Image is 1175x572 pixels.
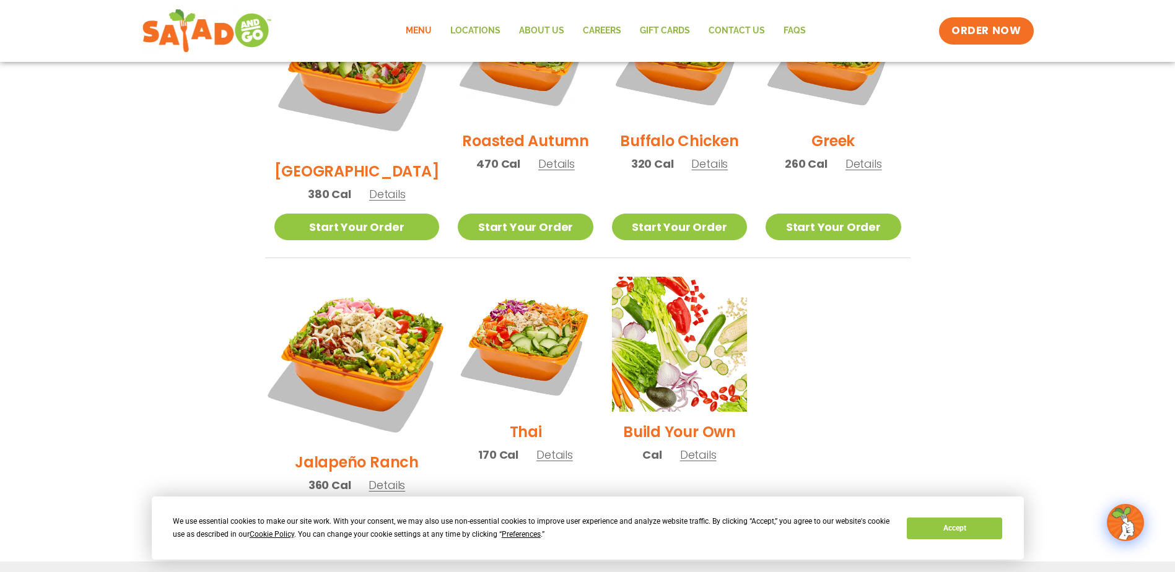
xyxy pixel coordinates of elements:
[152,496,1024,560] div: Cookie Consent Prompt
[612,214,747,240] a: Start Your Order
[369,186,406,202] span: Details
[274,214,440,240] a: Start Your Order
[536,447,573,462] span: Details
[631,155,674,172] span: 320 Cal
[441,17,510,45] a: Locations
[680,447,717,462] span: Details
[939,17,1033,45] a: ORDER NOW
[766,214,901,240] a: Start Your Order
[574,17,631,45] a: Careers
[308,477,351,493] span: 360 Cal
[951,24,1021,38] span: ORDER NOW
[510,17,574,45] a: About Us
[274,160,440,182] h2: [GEOGRAPHIC_DATA]
[510,421,542,443] h2: Thai
[396,17,441,45] a: Menu
[260,262,453,456] img: Product photo for Jalapeño Ranch Salad
[1108,505,1143,540] img: wpChatIcon
[691,156,728,171] span: Details
[642,446,662,463] span: Cal
[612,277,747,412] img: Product photo for Build Your Own
[458,214,593,240] a: Start Your Order
[476,155,520,172] span: 470 Cal
[369,477,405,493] span: Details
[811,130,855,152] h2: Greek
[785,155,828,172] span: 260 Cal
[478,446,518,463] span: 170 Cal
[142,6,273,56] img: new-SAG-logo-768×292
[774,17,815,45] a: FAQs
[173,515,892,541] div: We use essential cookies to make our site work. With your consent, we may also use non-essential ...
[631,17,699,45] a: GIFT CARDS
[623,421,736,443] h2: Build Your Own
[462,130,589,152] h2: Roasted Autumn
[396,17,815,45] nav: Menu
[308,186,351,202] span: 380 Cal
[699,17,774,45] a: Contact Us
[295,451,419,473] h2: Jalapeño Ranch
[502,530,541,539] span: Preferences
[250,530,294,539] span: Cookie Policy
[907,518,1002,539] button: Accept
[458,277,593,412] img: Product photo for Thai Salad
[845,156,882,171] span: Details
[538,156,575,171] span: Details
[620,130,738,152] h2: Buffalo Chicken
